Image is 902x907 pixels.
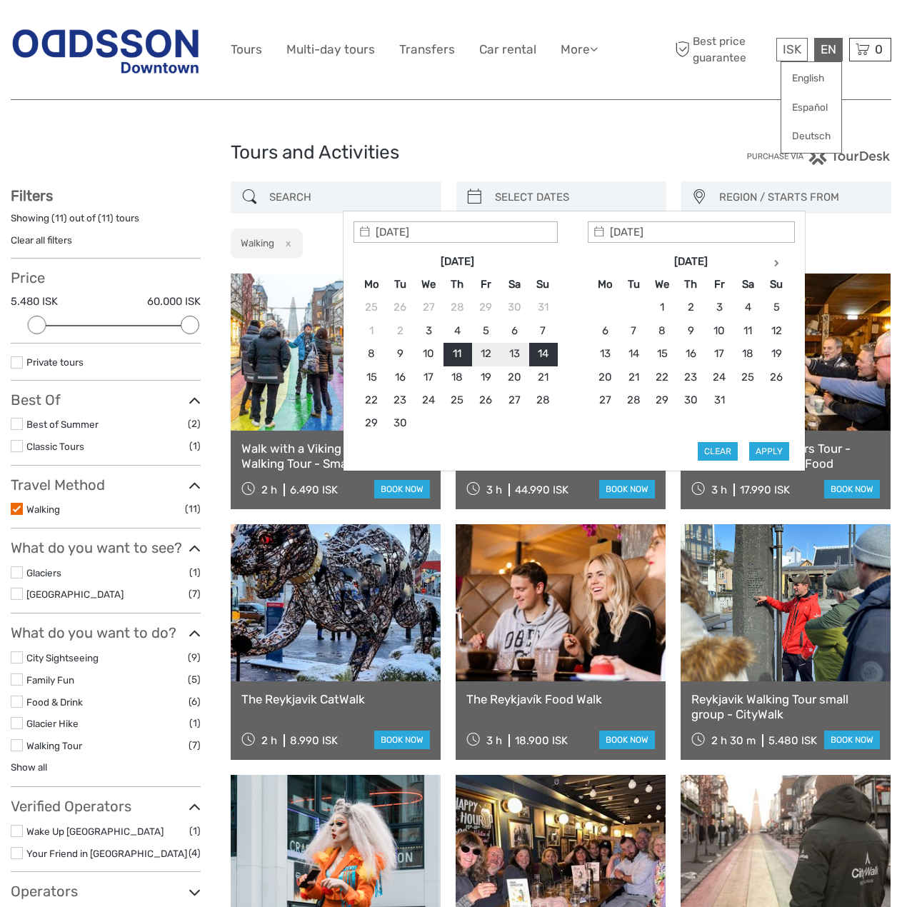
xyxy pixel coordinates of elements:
[11,539,201,556] h3: What do you want to see?
[711,734,756,747] span: 2 h 30 m
[185,501,201,517] span: (11)
[515,734,568,747] div: 18.900 ISK
[261,734,277,747] span: 2 h
[705,319,733,342] td: 10
[189,564,201,581] span: (1)
[749,442,789,461] button: Apply
[619,250,762,273] th: [DATE]
[762,296,791,319] td: 5
[500,319,528,342] td: 6
[515,483,568,496] div: 44.990 ISK
[740,483,790,496] div: 17.990 ISK
[746,147,891,165] img: PurchaseViaTourDesk.png
[711,483,727,496] span: 3 h
[698,442,738,461] button: Clear
[561,39,598,60] a: More
[528,319,557,342] td: 7
[443,366,471,389] td: 18
[357,296,386,319] td: 25
[414,343,443,366] td: 10
[357,412,386,435] td: 29
[231,141,671,164] h1: Tours and Activities
[500,389,528,412] td: 27
[414,319,443,342] td: 3
[489,185,659,210] input: SELECT DATES
[357,366,386,389] td: 15
[676,389,705,412] td: 30
[11,798,201,815] h3: Verified Operators
[101,211,110,225] label: 11
[276,236,296,251] button: x
[705,273,733,296] th: Fr
[619,366,648,389] td: 21
[443,389,471,412] td: 25
[676,273,705,296] th: Th
[357,319,386,342] td: 1
[762,319,791,342] td: 12
[768,734,817,747] div: 5.480 ISK
[189,737,201,753] span: (7)
[55,211,64,225] label: 11
[713,186,884,209] span: REGION / STARTS FROM
[386,273,414,296] th: Tu
[26,419,99,430] a: Best of Summer
[528,343,557,366] td: 14
[386,296,414,319] td: 26
[11,294,58,309] label: 5.480 ISK
[591,366,619,389] td: 20
[824,731,880,749] a: book now
[676,296,705,319] td: 2
[26,356,84,368] a: Private tours
[705,296,733,319] td: 3
[11,187,53,204] strong: Filters
[241,692,430,706] a: The Reykjavik CatWalk
[500,366,528,389] td: 20
[781,66,841,91] a: English
[20,25,161,36] p: We're away right now. Please check back later!
[814,38,843,61] div: EN
[261,483,277,496] span: 2 h
[591,389,619,412] td: 27
[357,389,386,412] td: 22
[528,366,557,389] td: 21
[486,734,502,747] span: 3 h
[189,586,201,602] span: (7)
[188,416,201,432] span: (2)
[374,731,430,749] a: book now
[676,366,705,389] td: 23
[11,21,201,79] img: Reykjavik Residence
[500,343,528,366] td: 13
[290,734,338,747] div: 8.990 ISK
[11,476,201,493] h3: Travel Method
[781,124,841,149] a: Deutsch
[443,343,471,366] td: 11
[443,273,471,296] th: Th
[386,250,528,273] th: [DATE]
[619,273,648,296] th: Tu
[357,273,386,296] th: Mo
[164,22,181,39] button: Open LiveChat chat widget
[471,366,500,389] td: 19
[783,42,801,56] span: ISK
[11,883,201,900] h3: Operators
[762,343,791,366] td: 19
[189,823,201,839] span: (1)
[671,34,773,65] span: Best price guarantee
[386,343,414,366] td: 9
[471,296,500,319] td: 29
[500,296,528,319] td: 30
[648,343,676,366] td: 15
[599,731,655,749] a: book now
[231,39,262,60] a: Tours
[386,366,414,389] td: 16
[466,692,655,706] a: The Reykjavík Food Walk
[528,296,557,319] td: 31
[189,715,201,731] span: (1)
[591,273,619,296] th: Mo
[762,366,791,389] td: 26
[414,296,443,319] td: 27
[486,483,502,496] span: 3 h
[11,624,201,641] h3: What do you want to do?
[648,389,676,412] td: 29
[11,761,47,773] a: Show all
